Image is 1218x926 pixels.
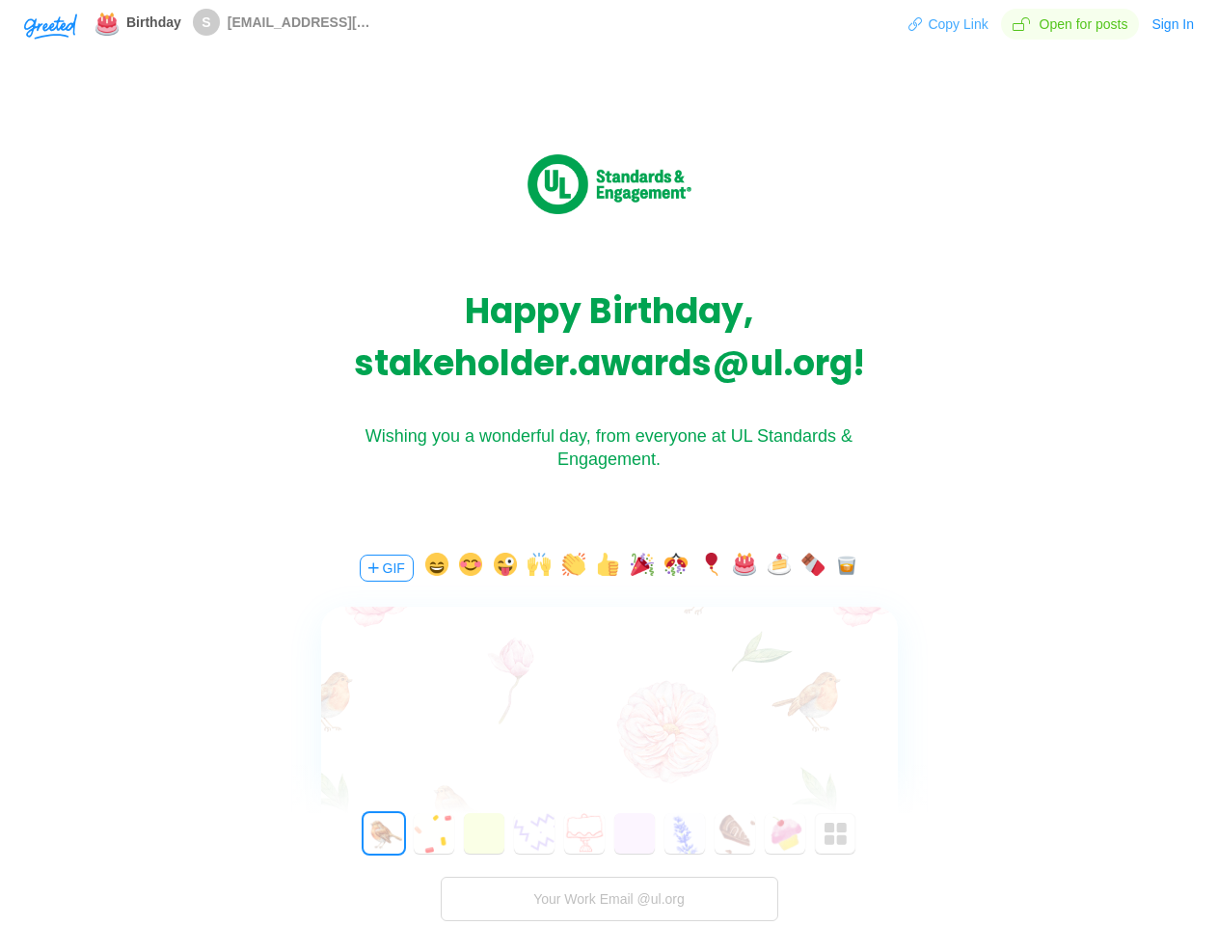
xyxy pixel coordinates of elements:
input: Your Work Email @ul.org [441,877,778,921]
button: emoji [631,553,654,584]
button: emoji [699,553,722,584]
button: emoji [768,553,791,584]
button: 7 [715,813,755,854]
button: emoji [528,553,551,584]
button: 8 [765,813,805,854]
button: GIF [360,555,414,582]
button: emoji [425,553,448,584]
button: emoji [801,553,825,584]
img: 🎂 [95,13,119,36]
button: 1 [414,813,454,854]
button: 5 [614,813,655,854]
button: Copy Link [907,9,988,40]
button: emoji [664,553,688,584]
button: 2 [464,813,504,854]
button: emoji [835,553,858,584]
button: emoji [733,553,756,584]
button: Sign In [1150,9,1195,40]
button: 4 [564,813,605,854]
button: 3 [514,813,555,854]
img: Greeted [528,154,691,215]
span: emoji [95,9,119,35]
img: Greeted [825,823,848,846]
button: 0 [364,813,404,854]
button: 6 [664,813,705,854]
img: Greeted [24,14,77,40]
span: S [202,9,210,36]
button: emoji [596,553,619,584]
button: emoji [459,553,482,584]
span: [EMAIL_ADDRESS][DOMAIN_NAME] [228,14,372,30]
div: Wishing you a wonderful day, from everyone at UL Standards & Engagement. [320,424,899,471]
span: Birthday [126,14,181,30]
button: emoji [562,553,585,584]
button: emoji [494,553,517,584]
span: Open for posts [1001,9,1140,40]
